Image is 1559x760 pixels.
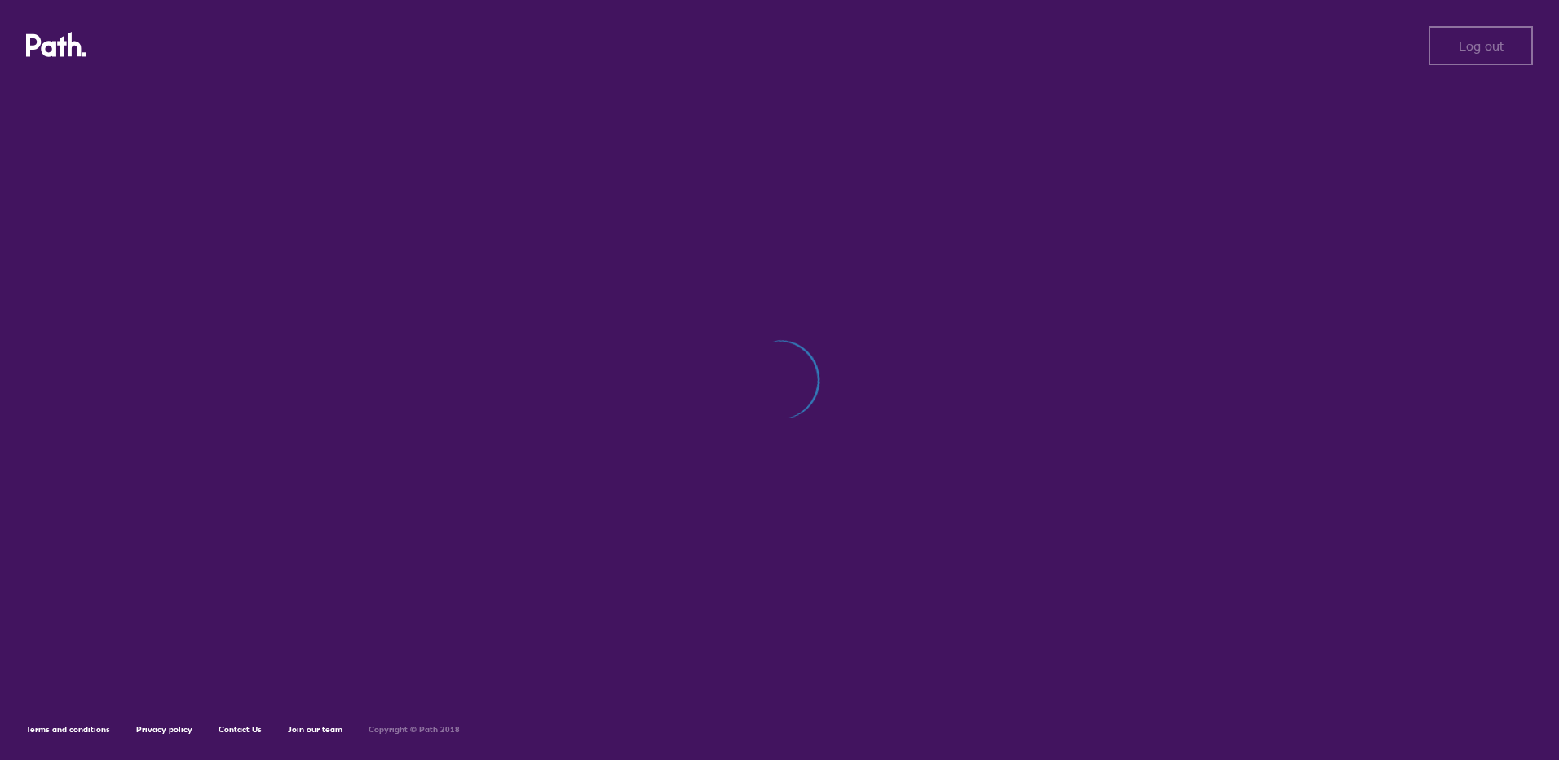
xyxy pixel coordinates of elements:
[1459,38,1504,53] span: Log out
[1429,26,1533,65] button: Log out
[219,724,262,735] a: Contact Us
[288,724,342,735] a: Join our team
[136,724,192,735] a: Privacy policy
[26,724,110,735] a: Terms and conditions
[369,725,460,735] h6: Copyright © Path 2018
